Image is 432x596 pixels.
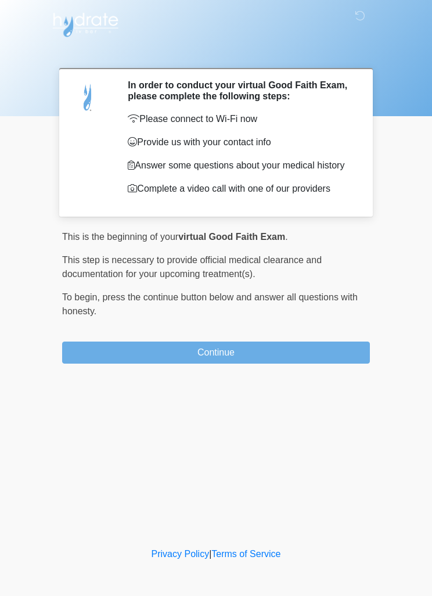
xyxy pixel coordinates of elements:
span: . [285,232,287,242]
img: Hydrate IV Bar - Chandler Logo [51,9,120,38]
h1: ‎ ‎ [53,42,379,63]
p: Provide us with your contact info [128,135,352,149]
p: Please connect to Wi-Fi now [128,112,352,126]
p: Answer some questions about your medical history [128,159,352,173]
img: Agent Avatar [71,80,106,114]
strong: virtual Good Faith Exam [178,232,285,242]
span: press the continue button below and answer all questions with honesty. [62,292,358,316]
a: Terms of Service [211,549,280,559]
a: | [209,549,211,559]
span: This step is necessary to provide official medical clearance and documentation for your upcoming ... [62,255,322,279]
span: To begin, [62,292,102,302]
button: Continue [62,342,370,364]
a: Privacy Policy [152,549,210,559]
h2: In order to conduct your virtual Good Faith Exam, please complete the following steps: [128,80,352,102]
p: Complete a video call with one of our providers [128,182,352,196]
span: This is the beginning of your [62,232,178,242]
